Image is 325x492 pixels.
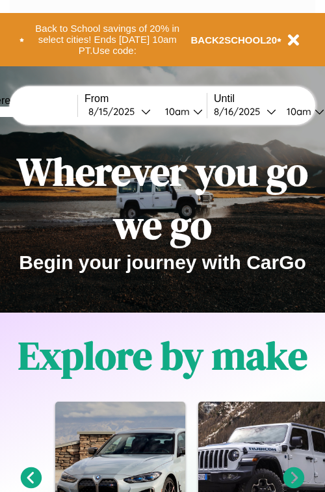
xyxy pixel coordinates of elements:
button: 8/15/2025 [84,105,155,118]
b: BACK2SCHOOL20 [191,34,278,45]
div: 8 / 15 / 2025 [88,105,141,118]
h1: Explore by make [18,329,307,382]
button: 10am [155,105,207,118]
button: Back to School savings of 20% in select cities! Ends [DATE] 10am PT.Use code: [24,19,191,60]
div: 10am [159,105,193,118]
div: 10am [280,105,315,118]
div: 8 / 16 / 2025 [214,105,266,118]
label: From [84,93,207,105]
